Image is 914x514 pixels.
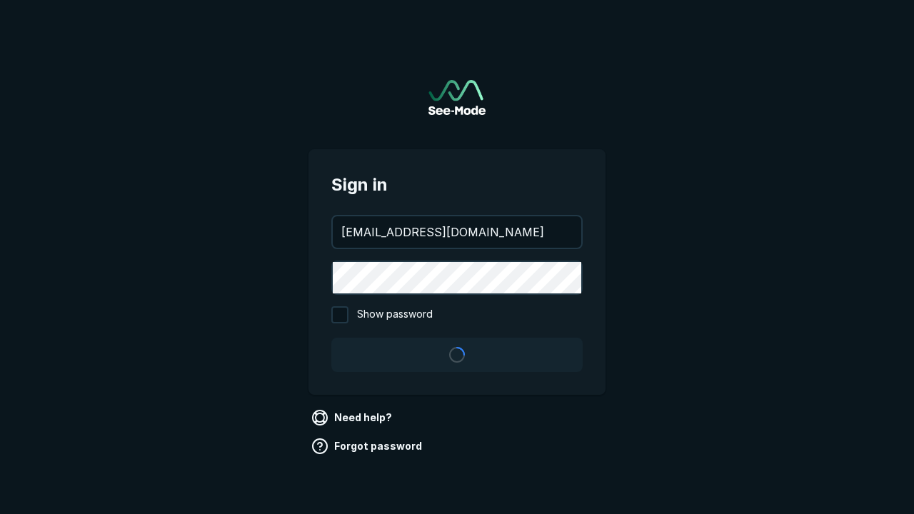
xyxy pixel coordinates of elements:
a: Need help? [308,406,398,429]
a: Forgot password [308,435,428,458]
span: Sign in [331,172,583,198]
img: See-Mode Logo [428,80,486,115]
span: Show password [357,306,433,323]
input: your@email.com [333,216,581,248]
a: Go to sign in [428,80,486,115]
